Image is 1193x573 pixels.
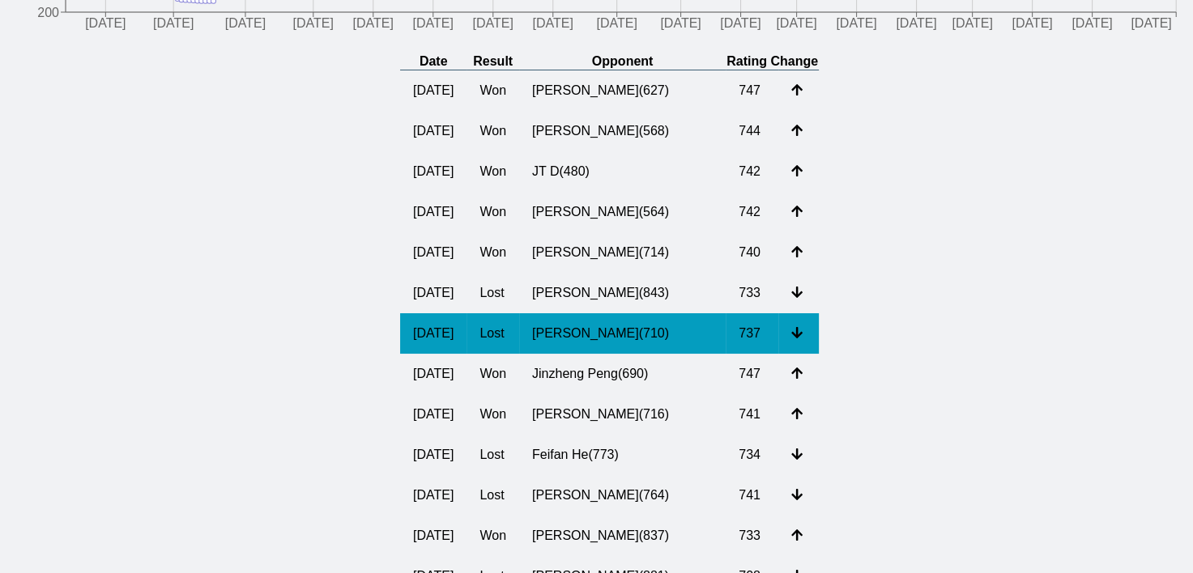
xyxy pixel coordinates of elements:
[400,232,467,273] td: [DATE]
[726,273,778,313] td: 733
[519,151,726,192] td: JT D ( 480 )
[952,17,992,31] tspan: [DATE]
[467,111,519,151] td: Won
[1072,17,1112,31] tspan: [DATE]
[726,192,778,232] td: 742
[153,17,194,31] tspan: [DATE]
[413,17,454,31] tspan: [DATE]
[400,273,467,313] td: [DATE]
[519,516,726,556] td: [PERSON_NAME] ( 837 )
[726,394,778,435] td: 741
[519,435,726,475] td: Feifan He ( 773 )
[726,151,778,192] td: 742
[467,435,519,475] td: Lost
[519,53,726,70] th: Opponent
[400,70,467,112] td: [DATE]
[467,475,519,516] td: Lost
[472,17,513,31] tspan: [DATE]
[225,17,266,31] tspan: [DATE]
[519,232,726,273] td: [PERSON_NAME] ( 714 )
[467,354,519,394] td: Won
[400,516,467,556] td: [DATE]
[726,70,778,112] td: 747
[1131,17,1171,31] tspan: [DATE]
[400,53,467,70] th: Date
[519,354,726,394] td: Jinzheng Peng ( 690 )
[726,111,778,151] td: 744
[467,151,519,192] td: Won
[519,111,726,151] td: [PERSON_NAME] ( 568 )
[1012,17,1052,31] tspan: [DATE]
[532,17,573,31] tspan: [DATE]
[467,273,519,313] td: Lost
[519,70,726,112] td: [PERSON_NAME] ( 627 )
[720,17,761,31] tspan: [DATE]
[726,313,778,354] td: 737
[400,192,467,232] td: [DATE]
[353,17,394,31] tspan: [DATE]
[467,394,519,435] td: Won
[467,232,519,273] td: Won
[400,313,467,354] td: [DATE]
[660,17,701,31] tspan: [DATE]
[726,354,778,394] td: 747
[726,435,778,475] td: 734
[726,232,778,273] td: 740
[400,151,467,192] td: [DATE]
[400,435,467,475] td: [DATE]
[836,17,876,31] tspan: [DATE]
[400,111,467,151] td: [DATE]
[726,475,778,516] td: 741
[467,70,519,112] td: Won
[293,17,334,31] tspan: [DATE]
[467,516,519,556] td: Won
[896,17,936,31] tspan: [DATE]
[400,394,467,435] td: [DATE]
[726,516,778,556] td: 733
[400,354,467,394] td: [DATE]
[519,273,726,313] td: [PERSON_NAME] ( 843 )
[467,313,519,354] td: Lost
[519,313,726,354] td: [PERSON_NAME] ( 710 )
[519,192,726,232] td: [PERSON_NAME] ( 564 )
[519,394,726,435] td: [PERSON_NAME] ( 716 )
[467,53,519,70] th: Result
[400,475,467,516] td: [DATE]
[519,475,726,516] td: [PERSON_NAME] ( 764 )
[37,6,59,19] tspan: 200
[85,17,126,31] tspan: [DATE]
[726,53,819,70] th: Rating Change
[596,17,637,31] tspan: [DATE]
[776,17,816,31] tspan: [DATE]
[467,192,519,232] td: Won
